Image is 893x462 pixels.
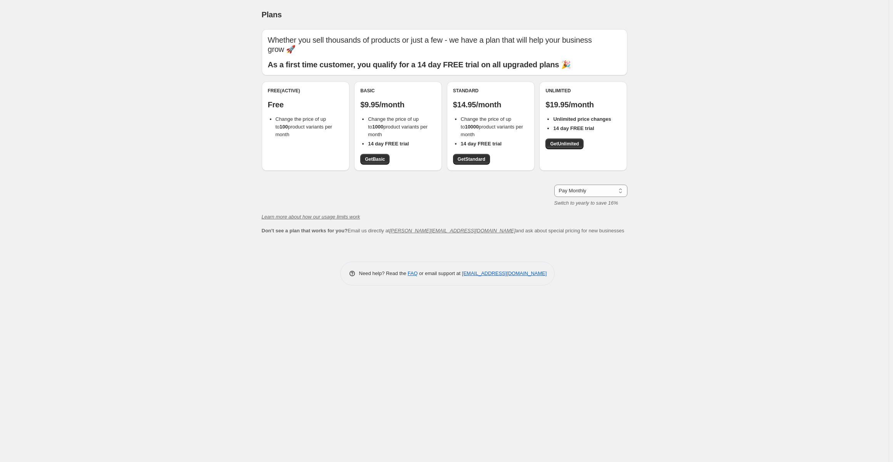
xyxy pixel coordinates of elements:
a: Learn more about how our usage limits work [262,214,360,220]
span: Need help? Read the [359,270,408,276]
a: GetUnlimited [545,138,584,149]
a: [PERSON_NAME][EMAIL_ADDRESS][DOMAIN_NAME] [390,228,515,234]
div: Basic [360,88,436,94]
p: $19.95/month [545,100,621,109]
a: GetBasic [360,154,390,165]
div: Standard [453,88,528,94]
b: 1000 [372,124,383,130]
span: Get Unlimited [550,141,579,147]
a: GetStandard [453,154,490,165]
span: Change the price of up to product variants per month [368,116,428,137]
b: 14 day FREE trial [461,141,502,147]
b: 14 day FREE trial [553,125,594,131]
span: Change the price of up to product variants per month [461,116,523,137]
span: Get Standard [458,156,485,162]
p: Whether you sell thousands of products or just a few - we have a plan that will help your busines... [268,35,621,54]
b: 10000 [465,124,479,130]
span: Get Basic [365,156,385,162]
a: [EMAIL_ADDRESS][DOMAIN_NAME] [462,270,547,276]
a: FAQ [408,270,418,276]
i: Switch to yearly to save 16% [554,200,618,206]
p: $9.95/month [360,100,436,109]
b: 14 day FREE trial [368,141,409,147]
p: $14.95/month [453,100,528,109]
b: Unlimited price changes [553,116,611,122]
span: Change the price of up to product variants per month [276,116,332,137]
span: Plans [262,10,282,19]
div: Free (Active) [268,88,343,94]
p: Free [268,100,343,109]
span: Email us directly at and ask about special pricing for new businesses [262,228,624,234]
b: 100 [279,124,288,130]
b: As a first time customer, you qualify for a 14 day FREE trial on all upgraded plans 🎉 [268,60,571,69]
div: Unlimited [545,88,621,94]
span: or email support at [418,270,462,276]
b: Don't see a plan that works for you? [262,228,348,234]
